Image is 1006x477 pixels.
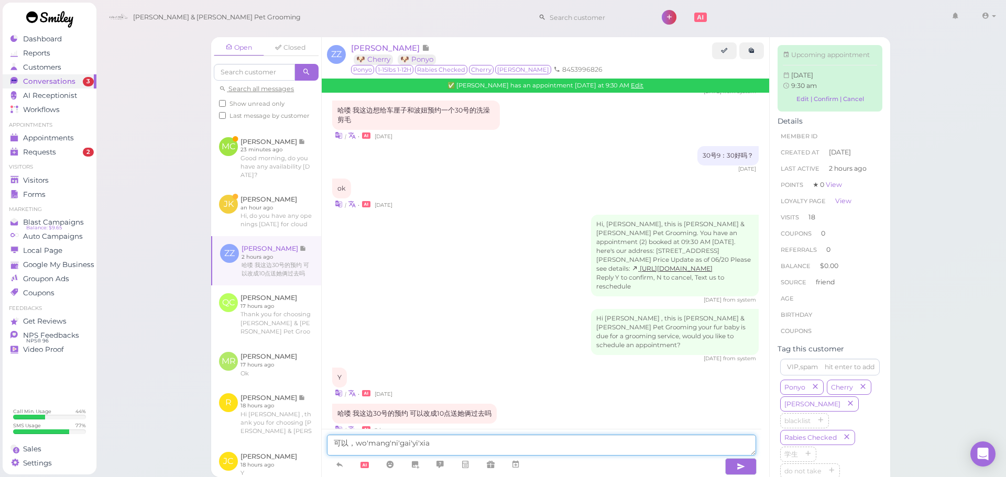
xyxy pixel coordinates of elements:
[631,82,643,89] a: Edit
[781,197,826,205] span: Loyalty page
[229,112,310,119] span: Last message by customer
[783,92,877,106] a: Edit | Confirm | Cancel
[13,422,41,429] div: SMS Usage
[723,296,756,303] span: from system
[781,295,794,302] span: age
[783,50,877,60] div: Upcoming appointment
[3,206,96,213] li: Marketing
[778,209,882,226] li: 18
[332,198,759,209] div: •
[83,148,94,157] span: 2
[23,317,67,326] span: Get Reviews
[23,63,61,72] span: Customers
[23,345,64,354] span: Video Proof
[345,391,346,397] i: |
[26,224,62,232] span: Balance: $9.65
[332,130,759,141] div: •
[23,260,94,269] span: Google My Business
[351,65,374,74] span: Ponyo
[778,117,882,126] div: Details
[3,46,96,60] a: Reports
[75,422,86,429] div: 77 %
[422,43,430,53] span: Note
[345,427,346,434] i: |
[781,165,819,172] span: Last Active
[332,101,500,130] div: 哈喽 我这边想给车厘子和波妞预约一个30号的洗澡剪毛
[219,100,226,107] input: Show unread only
[23,232,83,241] span: Auto Campaigns
[632,265,713,272] a: [URL][DOMAIN_NAME]
[3,88,96,103] a: AI Receptionist
[781,230,812,237] span: Coupons
[791,82,817,90] span: 9:30 am
[219,112,226,119] input: Last message by customer
[781,327,812,335] span: Coupons
[782,417,813,425] span: blacklist
[778,274,882,291] li: friend
[826,181,842,188] a: View
[781,214,799,221] span: Visits
[781,246,817,253] span: Referrals
[3,215,96,229] a: Blast Campaigns Balance: $9.65
[229,100,285,107] span: Show unread only
[3,121,96,129] li: Appointments
[546,9,648,26] input: Search customer
[23,176,49,185] span: Visitors
[398,54,436,64] a: 🐶 Ponyo
[782,400,843,408] span: [PERSON_NAME]
[782,383,807,391] span: Ponyo
[778,345,882,353] div: Tag this customer
[3,103,96,117] a: Workflows
[23,190,46,199] span: Forms
[23,49,50,58] span: Reports
[3,314,96,328] a: Get Reviews
[133,3,301,32] span: [PERSON_NAME] & [PERSON_NAME] Pet Grooming
[780,359,880,375] input: VIP,spam
[375,427,406,434] span: 09/25/2025 07:39am
[345,133,346,140] i: |
[23,274,69,283] span: Groupon Ads
[332,387,759,398] div: •
[415,65,467,74] span: Rabies Checked
[781,262,812,270] span: Balance
[332,404,497,424] div: 哈喽 我这边30号的预约 可以改成10点送她俩过去吗
[332,179,351,198] div: ok
[23,148,56,157] span: Requests
[354,54,393,64] a: 🐶 Cherry
[13,408,51,415] div: Call Min. Usage
[829,164,867,173] span: 2 hours ago
[3,456,96,470] a: Settings
[781,311,812,318] span: Birthday
[778,241,882,258] li: 0
[351,43,422,53] span: [PERSON_NAME]
[75,408,86,415] div: 44 %
[351,43,441,64] a: [PERSON_NAME] 🐶 Cherry 🐶 Ponyo
[3,32,96,46] a: Dashboard
[704,296,723,303] span: 09/19/2025 09:38am
[3,243,96,258] a: Local Page
[591,309,759,355] div: Hi [PERSON_NAME] , this is [PERSON_NAME] & [PERSON_NAME] Pet Grooming your fur baby is due for a ...
[781,132,817,140] span: Member ID
[345,202,346,208] i: |
[23,445,41,453] span: Sales
[456,82,631,89] span: [PERSON_NAME] has an appointment [DATE] at 9:30 AM
[3,187,96,202] a: Forms
[376,65,413,74] span: 1-15lbs 1-12H
[83,77,94,86] span: 3
[738,165,756,172] span: 09/19/2025 09:29am
[3,145,96,159] a: Requests 2
[375,391,392,397] span: 09/21/2025 10:48am
[332,424,759,435] div: •
[3,442,96,456] a: Sales
[375,133,392,140] span: 09/18/2025 11:38pm
[3,229,96,243] a: Auto Campaigns
[3,328,96,342] a: NPS Feedbacks NPS® 96
[791,71,813,79] span: Tue Sep 30 2025 09:30:00 GMT-0700 (Pacific Daylight Time)
[23,246,62,255] span: Local Page
[214,64,295,81] input: Search customer
[23,218,84,227] span: Blast Campaigns
[591,215,759,296] div: Hi, [PERSON_NAME], this is [PERSON_NAME] & [PERSON_NAME] Pet Grooming. You have an appointment (2...
[782,450,800,458] span: 学生
[829,383,855,391] span: Cherry
[551,65,605,74] li: 8453996826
